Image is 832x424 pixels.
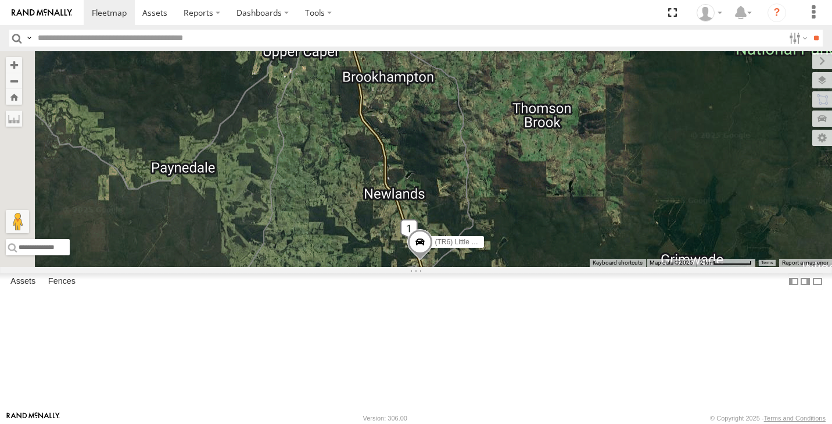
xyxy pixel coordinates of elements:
[435,238,491,246] span: (TR6) Little Tipper
[6,89,22,105] button: Zoom Home
[363,415,407,422] div: Version: 306.00
[6,73,22,89] button: Zoom out
[812,273,823,290] label: Hide Summary Table
[5,273,41,290] label: Assets
[710,415,826,422] div: © Copyright 2025 -
[593,259,643,267] button: Keyboard shortcuts
[782,259,829,266] a: Report a map error
[6,111,22,127] label: Measure
[761,261,773,265] a: Terms (opens in new tab)
[700,259,713,266] span: 2 km
[693,4,726,22] div: Cody Roberts
[6,412,60,424] a: Visit our Website
[812,130,832,146] label: Map Settings
[42,273,81,290] label: Fences
[6,57,22,73] button: Zoom in
[697,259,755,267] button: Map scale: 2 km per 63 pixels
[650,259,693,266] span: Map data ©2025
[12,9,72,17] img: rand-logo.svg
[788,273,799,290] label: Dock Summary Table to the Left
[6,210,29,233] button: Drag Pegman onto the map to open Street View
[764,415,826,422] a: Terms and Conditions
[768,3,786,22] i: ?
[24,30,34,47] label: Search Query
[784,30,809,47] label: Search Filter Options
[799,273,811,290] label: Dock Summary Table to the Right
